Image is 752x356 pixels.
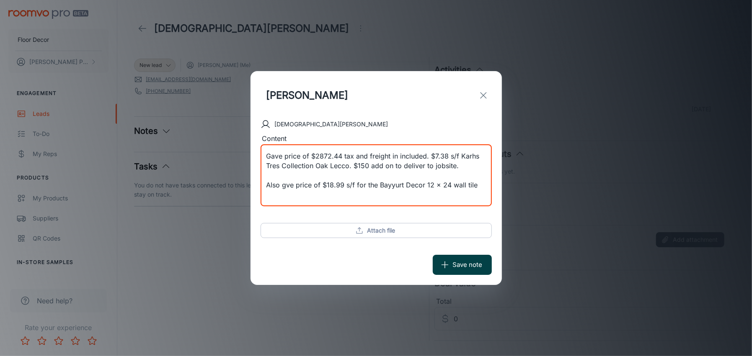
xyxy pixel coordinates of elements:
[261,133,492,144] div: Content
[261,81,429,110] input: Title
[266,151,486,200] textarea: Gave price of $2872.44 tax and freight in included. $7.38 s/f Karhs Tres Collection Oak Lecco. $1...
[433,255,492,275] button: Save note
[475,87,492,104] button: exit
[261,223,492,238] button: Attach file
[275,120,388,129] p: [DEMOGRAPHIC_DATA][PERSON_NAME]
